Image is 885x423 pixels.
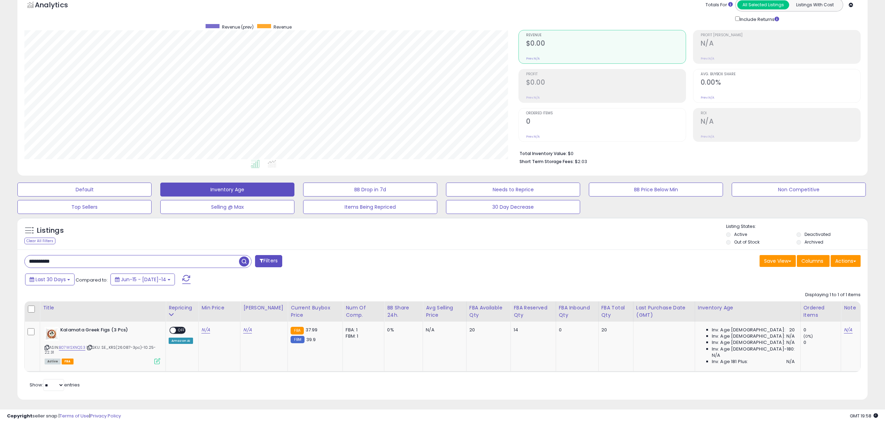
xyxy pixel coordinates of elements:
span: Ordered Items [526,111,686,115]
span: 37.99 [306,326,318,333]
button: Filters [255,255,282,267]
span: All listings currently available for purchase on Amazon [45,359,61,364]
div: FBA Total Qty [601,304,630,319]
small: Prev: N/A [701,134,714,139]
small: FBM [291,336,304,343]
span: 39.9 [306,336,316,343]
button: BB Drop in 7d [303,183,437,197]
span: ROI [701,111,860,115]
span: Revenue [274,24,292,30]
div: 14 [514,327,550,333]
label: Deactivated [805,231,831,237]
div: 20 [601,327,628,333]
span: Profit [526,72,686,76]
div: Clear All Filters [24,238,55,244]
button: Non Competitive [732,183,866,197]
label: Archived [805,239,823,245]
span: Inv. Age [DEMOGRAPHIC_DATA]: [712,339,785,346]
p: Listing States: [726,223,868,230]
div: 0 [559,327,593,333]
div: Avg Selling Price [426,304,463,319]
div: Repricing [169,304,195,312]
button: Default [17,183,152,197]
span: Profit [PERSON_NAME] [701,33,860,37]
h2: N/A [701,39,860,49]
div: [PERSON_NAME] [243,304,285,312]
div: Min Price [201,304,237,312]
a: N/A [243,326,252,333]
span: Revenue (prev) [222,24,254,30]
h2: $0.00 [526,39,686,49]
span: N/A [786,339,795,346]
a: N/A [201,326,210,333]
button: Items Being Repriced [303,200,437,214]
span: $2.03 [575,158,587,165]
button: Actions [831,255,861,267]
div: Displaying 1 to 1 of 1 items [805,292,861,298]
span: FBA [62,359,74,364]
small: Prev: N/A [526,56,540,61]
div: Ordered Items [803,304,838,319]
h2: 0.00% [701,78,860,88]
div: Amazon AI [169,338,193,344]
li: $0 [520,149,856,157]
div: BB Share 24h. [387,304,420,319]
span: Inv. Age 181 Plus: [712,359,748,365]
div: FBA: 1 [346,327,379,333]
div: 0% [387,327,417,333]
span: N/A [786,359,795,365]
button: Jun-15 - [DATE]-14 [110,274,175,285]
span: Compared to: [76,277,108,283]
a: N/A [844,326,852,333]
h5: Listings [37,226,64,236]
span: Avg. Buybox Share [701,72,860,76]
b: Total Inventory Value: [520,151,567,156]
span: Revenue [526,33,686,37]
b: Short Term Storage Fees: [520,159,574,164]
small: Prev: N/A [701,56,714,61]
span: Columns [801,257,823,264]
div: 0 [803,327,841,333]
img: 51p1FLWuS9L._SL40_.jpg [45,327,59,341]
button: Save View [760,255,796,267]
a: B07WSXNQS3 [59,345,85,351]
button: Inventory Age [160,183,294,197]
a: Terms of Use [60,413,89,419]
button: Last 30 Days [25,274,75,285]
div: seller snap | | [7,413,121,420]
h2: N/A [701,117,860,127]
button: Needs to Reprice [446,183,580,197]
small: (0%) [803,333,813,339]
button: Selling @ Max [160,200,294,214]
b: Kalamata Greek Figs (3 Pcs) [60,327,145,335]
div: FBA inbound Qty [559,304,595,319]
div: Num of Comp. [346,304,381,319]
div: Title [43,304,163,312]
strong: Copyright [7,413,32,419]
small: Prev: N/A [526,134,540,139]
span: Inv. Age [DEMOGRAPHIC_DATA]: [712,333,785,339]
span: OFF [176,328,187,333]
span: Inv. Age [DEMOGRAPHIC_DATA]: [712,327,785,333]
span: 20 [789,327,795,333]
div: Current Buybox Price [291,304,340,319]
small: Prev: N/A [526,95,540,100]
span: Show: entries [30,382,80,388]
button: 30 Day Decrease [446,200,580,214]
div: FBA Reserved Qty [514,304,553,319]
span: Inv. Age [DEMOGRAPHIC_DATA]-180: [712,346,795,352]
span: | SKU: SE_KRS(26087-3pc)-10.25-22.31 [45,345,156,355]
div: FBA Available Qty [469,304,508,319]
span: 2025-08-14 19:58 GMT [850,413,878,419]
div: N/A [426,327,461,333]
div: Last Purchase Date (GMT) [636,304,692,319]
h2: $0.00 [526,78,686,88]
div: Inventory Age [698,304,798,312]
button: BB Price Below Min [589,183,723,197]
div: Include Returns [730,15,787,23]
button: Columns [797,255,830,267]
small: Prev: N/A [701,95,714,100]
span: N/A [786,333,795,339]
div: Note [844,304,857,312]
span: Jun-15 - [DATE]-14 [121,276,166,283]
